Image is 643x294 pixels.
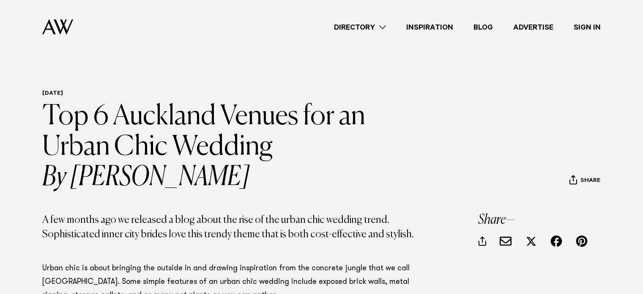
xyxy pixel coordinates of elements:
[42,213,423,242] p: A few months ago we released a blog about the rise of the urban chic wedding trend. Sophisticated...
[503,22,564,33] a: Advertise
[324,22,396,33] a: Directory
[463,22,503,33] a: Blog
[396,22,463,33] a: Inspiration
[42,162,433,193] i: By [PERSON_NAME]
[42,19,73,35] img: Auckland Weddings Logo
[564,22,611,33] a: Sign In
[580,177,600,185] span: Share
[569,175,601,187] button: Share
[42,90,433,98] h6: [DATE]
[42,102,433,193] h1: Top 6 Auckland Venues for an Urban Chic Wedding
[478,213,601,227] h3: Share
